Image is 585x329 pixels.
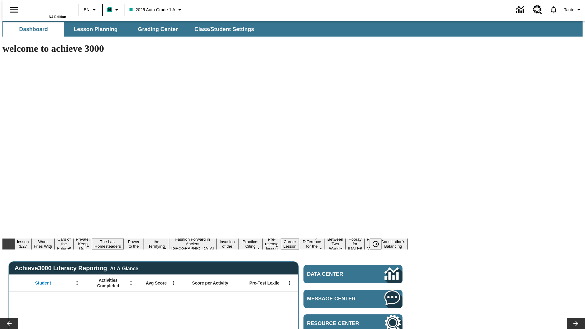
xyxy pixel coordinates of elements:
[81,4,101,15] button: Language: EN, Select a language
[92,239,123,249] button: Slide 5 The Last Homesteaders
[562,4,585,15] button: Profile/Settings
[35,280,51,286] span: Student
[564,7,574,13] span: Tauto
[31,234,55,254] button: Slide 2 Do You Want Fries With That?
[15,265,138,272] span: Achieve3000 Literacy Reporting
[74,26,118,33] span: Lesson Planning
[110,265,138,271] div: At-A-Glance
[138,26,178,33] span: Grading Center
[299,234,325,254] button: Slide 13 Making a Difference for the Planet
[3,22,64,37] button: Dashboard
[84,7,90,13] span: EN
[65,22,126,37] button: Lesson Planning
[15,234,31,254] button: Slide 1 Test lesson 3/27 en
[378,234,408,254] button: Slide 17 The Constitution's Balancing Act
[364,236,378,252] button: Slide 16 Point of View
[127,22,188,37] button: Grading Center
[146,280,167,286] span: Avg Score
[5,1,23,19] button: Open side menu
[192,280,229,286] span: Score per Activity
[194,26,254,33] span: Class/Student Settings
[49,15,66,19] span: NJ Edition
[529,2,546,18] a: Resource Center, Will open in new tab
[307,296,366,302] span: Message Center
[216,234,238,254] button: Slide 9 The Invasion of the Free CD
[303,290,402,308] a: Message Center
[370,239,382,249] button: Pause
[512,2,529,18] a: Data Center
[27,2,66,19] div: Home
[370,239,388,249] div: Pause
[2,21,583,37] div: SubNavbar
[88,278,128,288] span: Activities Completed
[2,22,260,37] div: SubNavbar
[123,234,144,254] button: Slide 6 Solar Power to the People
[325,236,346,252] button: Slide 14 Between Two Worlds
[169,236,216,252] button: Slide 8 Fashion Forward in Ancient Rome
[546,2,562,18] a: Notifications
[285,278,294,288] button: Open Menu
[127,4,186,15] button: Class: 2025 Auto Grade 1 A, Select your class
[307,320,366,327] span: Resource Center
[27,3,66,15] a: Home
[238,234,263,254] button: Slide 10 Mixed Practice: Citing Evidence
[346,236,364,252] button: Slide 15 Hooray for Constitution Day!
[129,7,175,13] span: 2025 Auto Grade 1 A
[55,236,73,252] button: Slide 3 Cars of the Future?
[263,236,281,252] button: Slide 11 Pre-release lesson
[144,234,169,254] button: Slide 7 Attack of the Terrifying Tomatoes
[567,318,585,329] button: Lesson carousel, Next
[105,4,123,15] button: Boost Class color is teal. Change class color
[2,43,408,54] h1: welcome to achieve 3000
[19,26,48,33] span: Dashboard
[303,265,402,283] a: Data Center
[250,280,280,286] span: Pre-Test Lexile
[108,6,111,13] span: B
[307,271,364,277] span: Data Center
[73,236,92,252] button: Slide 4 Private! Keep Out!
[190,22,259,37] button: Class/Student Settings
[281,239,299,249] button: Slide 12 Career Lesson
[126,278,136,288] button: Open Menu
[169,278,178,288] button: Open Menu
[73,278,82,288] button: Open Menu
